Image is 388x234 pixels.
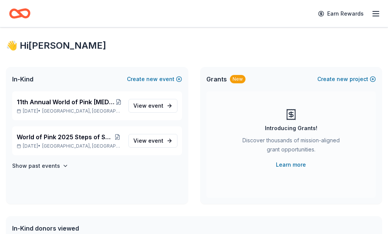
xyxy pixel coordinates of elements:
span: [GEOGRAPHIC_DATA], [GEOGRAPHIC_DATA] [42,108,122,114]
span: In-Kind [12,75,33,84]
span: new [337,75,348,84]
button: Createnewevent [127,75,182,84]
span: World of Pink 2025 Steps of Strength Fashion Show [17,132,113,142]
a: Earn Rewards [314,7,368,21]
span: event [148,137,163,144]
h4: Show past events [12,161,60,170]
span: 11th Annual World of Pink [MEDICAL_DATA] Survivors Fashion Show 2025 [17,97,115,107]
button: Createnewproject [317,75,376,84]
span: Grants [206,75,227,84]
button: Show past events [12,161,68,170]
a: View event [128,99,177,113]
a: Home [9,5,30,22]
a: View event [128,134,177,148]
div: In-Kind donors viewed [12,224,183,233]
span: event [148,102,163,109]
div: 👋 Hi [PERSON_NAME] [6,40,382,52]
div: New [230,75,245,83]
div: Discover thousands of mission-aligned grant opportunities. [237,136,346,157]
span: [GEOGRAPHIC_DATA], [GEOGRAPHIC_DATA] [42,143,122,149]
span: new [146,75,158,84]
span: View [133,136,163,145]
div: Introducing Grants! [265,124,317,133]
p: [DATE] • [17,143,122,149]
a: Learn more [276,160,306,169]
span: View [133,101,163,110]
p: [DATE] • [17,108,122,114]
